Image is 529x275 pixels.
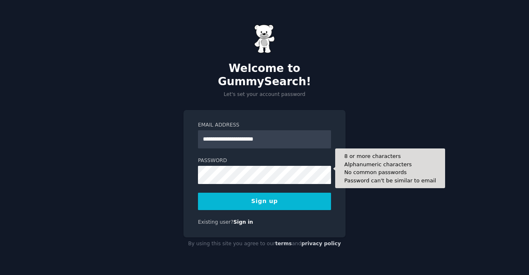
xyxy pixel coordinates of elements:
[275,241,292,246] a: terms
[183,237,346,251] div: By using this site you agree to our and
[198,122,331,129] label: Email Address
[183,91,346,98] p: Let's set your account password
[254,24,275,53] img: Gummy Bear
[198,157,331,165] label: Password
[198,193,331,210] button: Sign up
[183,62,346,88] h2: Welcome to GummySearch!
[301,241,341,246] a: privacy policy
[198,219,234,225] span: Existing user?
[234,219,253,225] a: Sign in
